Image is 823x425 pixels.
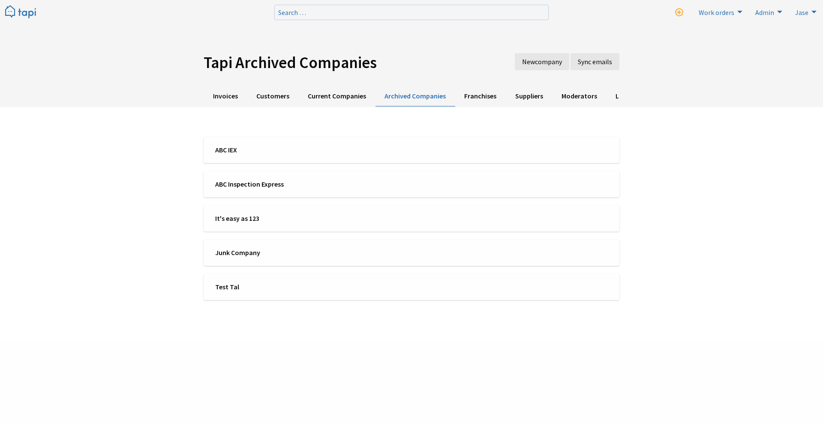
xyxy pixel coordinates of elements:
[535,57,562,66] span: company
[298,86,375,107] a: Current Companies
[755,8,774,17] span: Admin
[215,282,406,291] span: Test Tal
[5,5,36,19] img: Tapi logo
[675,9,683,17] i: New work order
[215,145,406,155] span: ABC IEX
[790,5,819,19] a: Jase
[215,179,406,189] span: ABC Inspection Express
[795,8,808,17] span: Jase
[606,86,658,107] a: Lost Issues
[750,5,784,19] a: Admin
[278,8,306,17] span: Search …
[552,86,606,107] a: Moderators
[699,8,734,17] span: Work orders
[375,86,455,107] a: Archived Companies
[515,53,569,70] a: New
[204,86,247,107] a: Invoices
[694,5,745,19] a: Work orders
[455,86,506,107] a: Franchises
[506,86,552,107] a: Suppliers
[571,53,619,70] a: Sync emails
[204,137,619,163] a: ABC IEX
[215,248,406,257] span: Junk Company
[204,53,448,72] h1: Tapi Archived Companies
[204,205,619,232] a: It's easy as 123
[215,214,406,223] span: It's easy as 123
[204,171,619,197] a: ABC Inspection Express
[204,274,619,300] a: Test Tal
[204,240,619,266] a: Junk Company
[247,86,298,107] a: Customers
